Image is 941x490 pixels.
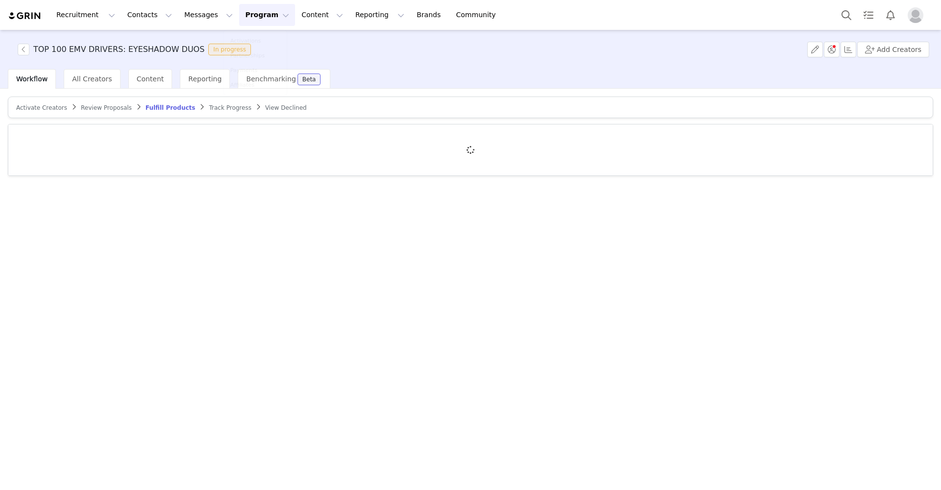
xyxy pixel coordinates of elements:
[836,4,857,26] button: Search
[858,4,879,26] a: Tasks
[188,75,222,83] span: Reporting
[857,42,929,57] button: Add Creators
[16,75,48,83] span: Workflow
[50,4,121,26] button: Recruitment
[33,44,204,55] h3: TOP 100 EMV DRIVERS: EYESHADOW DUOS
[178,4,239,26] button: Messages
[450,4,506,26] a: Community
[230,37,261,45] p: Activations
[230,81,254,89] p: Affiliates
[902,7,933,23] button: Profile
[908,7,923,23] img: placeholder-profile.jpg
[239,4,295,26] button: Program
[16,104,67,111] span: Activate Creators
[137,75,164,83] span: Content
[296,4,349,26] button: Content
[880,4,901,26] button: Notifications
[208,44,251,55] span: In progress
[209,104,251,111] span: Track Progress
[230,51,265,60] p: Partnerships
[411,4,449,26] a: Brands
[8,11,42,21] img: grin logo
[122,4,178,26] button: Contacts
[349,4,410,26] button: Reporting
[146,104,196,111] span: Fulfill Products
[18,44,255,55] span: [object Object]
[81,104,132,111] span: Review Proposals
[302,76,316,82] div: Beta
[72,75,112,83] span: All Creators
[230,66,258,74] p: Payments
